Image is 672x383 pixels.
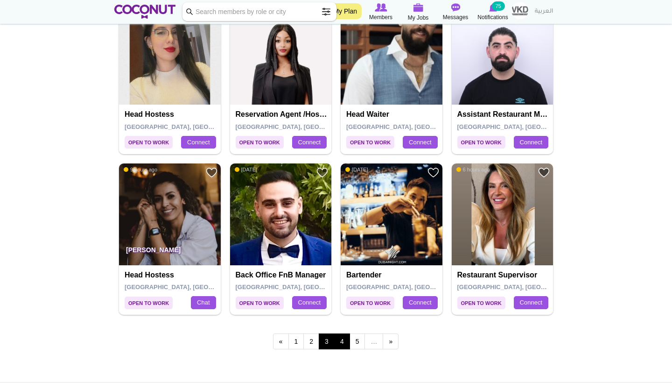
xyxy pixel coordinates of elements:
[477,13,508,22] span: Notifications
[456,166,490,173] span: 6 hours ago
[303,333,319,349] a: 2
[346,297,394,309] span: Open to Work
[403,296,437,309] a: Connect
[437,2,474,22] a: Messages Messages
[114,5,175,19] img: Home
[489,3,497,12] img: Notifications
[125,136,173,149] span: Open to Work
[457,297,505,309] span: Open to Work
[457,123,590,130] span: [GEOGRAPHIC_DATA], [GEOGRAPHIC_DATA]
[125,110,217,119] h4: Head Hostess
[346,271,439,279] h4: Bartender
[273,333,289,349] a: ‹ previous
[125,284,258,291] span: [GEOGRAPHIC_DATA], [GEOGRAPHIC_DATA]
[181,136,216,149] a: Connect
[492,1,505,11] small: 75
[235,166,258,173] span: [DATE]
[236,110,329,119] h4: Reservation agent /hostess/head waitress
[345,166,368,173] span: [DATE]
[362,2,399,22] a: Browse Members Members
[236,136,284,149] span: Open to Work
[369,13,392,22] span: Members
[334,333,350,349] a: 4
[316,167,328,178] a: Add to Favourites
[399,2,437,22] a: My Jobs My Jobs
[443,13,469,22] span: Messages
[236,284,369,291] span: [GEOGRAPHIC_DATA], [GEOGRAPHIC_DATA]
[346,110,439,119] h4: Head Waiter
[413,3,423,12] img: My Jobs
[125,297,173,309] span: Open to Work
[375,3,387,12] img: Browse Members
[236,297,284,309] span: Open to Work
[364,333,383,349] span: …
[191,296,216,309] a: Chat
[383,333,399,349] a: next ›
[346,284,479,291] span: [GEOGRAPHIC_DATA], [GEOGRAPHIC_DATA]
[403,136,437,149] a: Connect
[350,333,365,349] a: 5
[236,123,369,130] span: [GEOGRAPHIC_DATA], [GEOGRAPHIC_DATA]
[206,167,217,178] a: Add to Favourites
[346,136,394,149] span: Open to Work
[457,271,550,279] h4: Restaurant supervisor
[451,3,460,12] img: Messages
[457,110,550,119] h4: Assistant Restaurant Manager
[457,284,590,291] span: [GEOGRAPHIC_DATA], [GEOGRAPHIC_DATA]
[182,2,336,21] input: Search members by role or city
[474,2,511,22] a: Notifications Notifications 75
[319,333,335,349] span: 3
[514,136,548,149] a: Connect
[125,123,258,130] span: [GEOGRAPHIC_DATA], [GEOGRAPHIC_DATA]
[408,13,429,22] span: My Jobs
[457,136,505,149] span: Open to Work
[329,3,362,19] a: My Plan
[530,2,558,21] a: العربية
[346,123,479,130] span: [GEOGRAPHIC_DATA], [GEOGRAPHIC_DATA]
[125,271,217,279] h4: Head Hostess
[119,239,221,265] p: [PERSON_NAME]
[292,296,327,309] a: Connect
[538,167,550,178] a: Add to Favourites
[236,271,329,279] h4: Back Office FnB Manager
[427,167,439,178] a: Add to Favourites
[124,166,157,173] span: 9 hours ago
[292,136,327,149] a: Connect
[288,333,304,349] a: 1
[514,296,548,309] a: Connect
